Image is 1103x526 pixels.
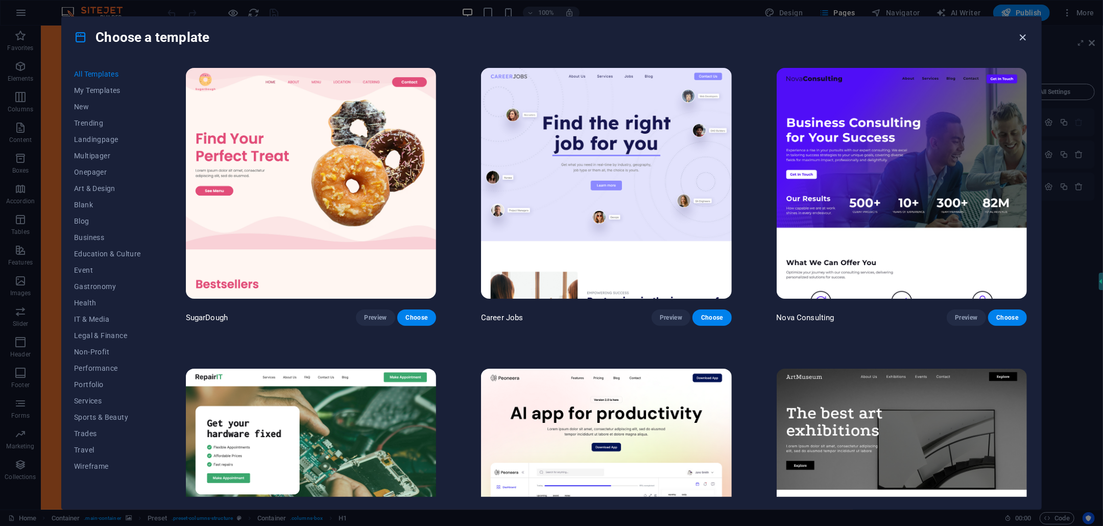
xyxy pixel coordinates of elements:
button: Preview [652,309,690,326]
button: Legal & Finance [74,327,141,344]
button: Preview [356,309,395,326]
span: Event [74,266,141,274]
span: Preview [364,314,387,322]
span: Choose [701,314,723,322]
button: Education & Culture [74,246,141,262]
span: Preview [660,314,682,322]
span: Preview [955,314,977,322]
button: Portfolio [74,376,141,393]
span: Trending [74,119,141,127]
span: Wireframe [74,462,141,470]
button: Health [74,295,141,311]
button: Art & Design [74,180,141,197]
span: Art & Design [74,184,141,193]
span: Choose [996,314,1019,322]
button: Onepager [74,164,141,180]
button: Services [74,393,141,409]
span: Gastronomy [74,282,141,291]
button: Blog [74,213,141,229]
span: New [74,103,141,111]
button: My Templates [74,82,141,99]
button: Sports & Beauty [74,409,141,425]
button: Travel [74,442,141,458]
h4: Choose a template [74,29,209,45]
button: Multipager [74,148,141,164]
span: All Templates [74,70,141,78]
button: Trades [74,425,141,442]
span: Business [74,233,141,242]
button: IT & Media [74,311,141,327]
span: Performance [74,364,141,372]
button: Business [74,229,141,246]
span: Onepager [74,168,141,176]
button: Performance [74,360,141,376]
p: SugarDough [186,313,228,323]
button: Event [74,262,141,278]
button: All Templates [74,66,141,82]
img: Career Jobs [481,68,731,299]
span: My Templates [74,86,141,94]
span: Services [74,397,141,405]
img: Nova Consulting [777,68,1027,299]
span: Blank [74,201,141,209]
span: Education & Culture [74,250,141,258]
span: Landingpage [74,135,141,144]
span: IT & Media [74,315,141,323]
span: Health [74,299,141,307]
p: Nova Consulting [777,313,834,323]
button: Choose [988,309,1027,326]
span: Legal & Finance [74,331,141,340]
button: Gastronomy [74,278,141,295]
span: Blog [74,217,141,225]
button: New [74,99,141,115]
span: Choose [405,314,428,322]
button: Wireframe [74,458,141,474]
p: Career Jobs [481,313,523,323]
button: Blank [74,197,141,213]
button: Landingpage [74,131,141,148]
button: Trending [74,115,141,131]
button: Non-Profit [74,344,141,360]
button: Choose [397,309,436,326]
span: Non-Profit [74,348,141,356]
span: Trades [74,429,141,438]
span: Travel [74,446,141,454]
span: Multipager [74,152,141,160]
button: Choose [692,309,731,326]
span: Portfolio [74,380,141,389]
button: Preview [947,309,986,326]
span: Sports & Beauty [74,413,141,421]
img: SugarDough [186,68,436,299]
